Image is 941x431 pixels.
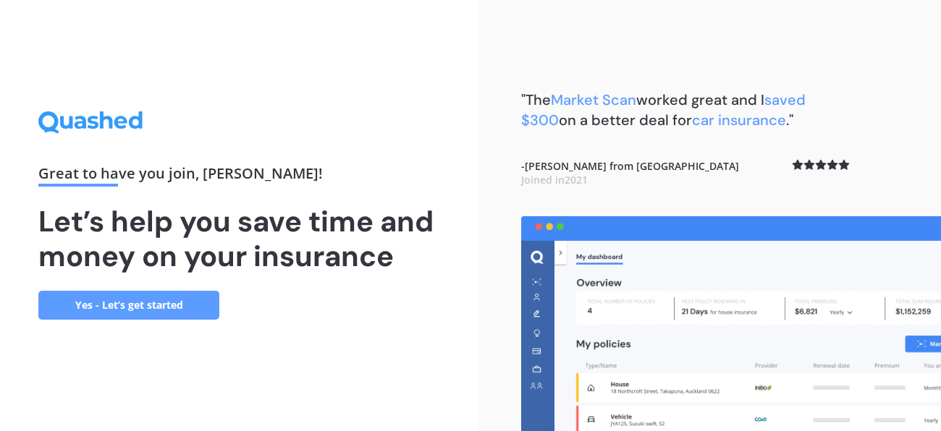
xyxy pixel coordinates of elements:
b: "The worked great and I on a better deal for ." [521,90,806,129]
div: Great to have you join , [PERSON_NAME] ! [38,166,439,187]
span: car insurance [692,111,786,129]
span: saved $300 [521,90,806,129]
span: Joined in 2021 [521,173,588,187]
span: Market Scan [551,90,636,109]
img: dashboard.webp [521,216,941,431]
a: Yes - Let’s get started [38,291,219,320]
b: - [PERSON_NAME] from [GEOGRAPHIC_DATA] [521,159,739,187]
h1: Let’s help you save time and money on your insurance [38,204,439,273]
